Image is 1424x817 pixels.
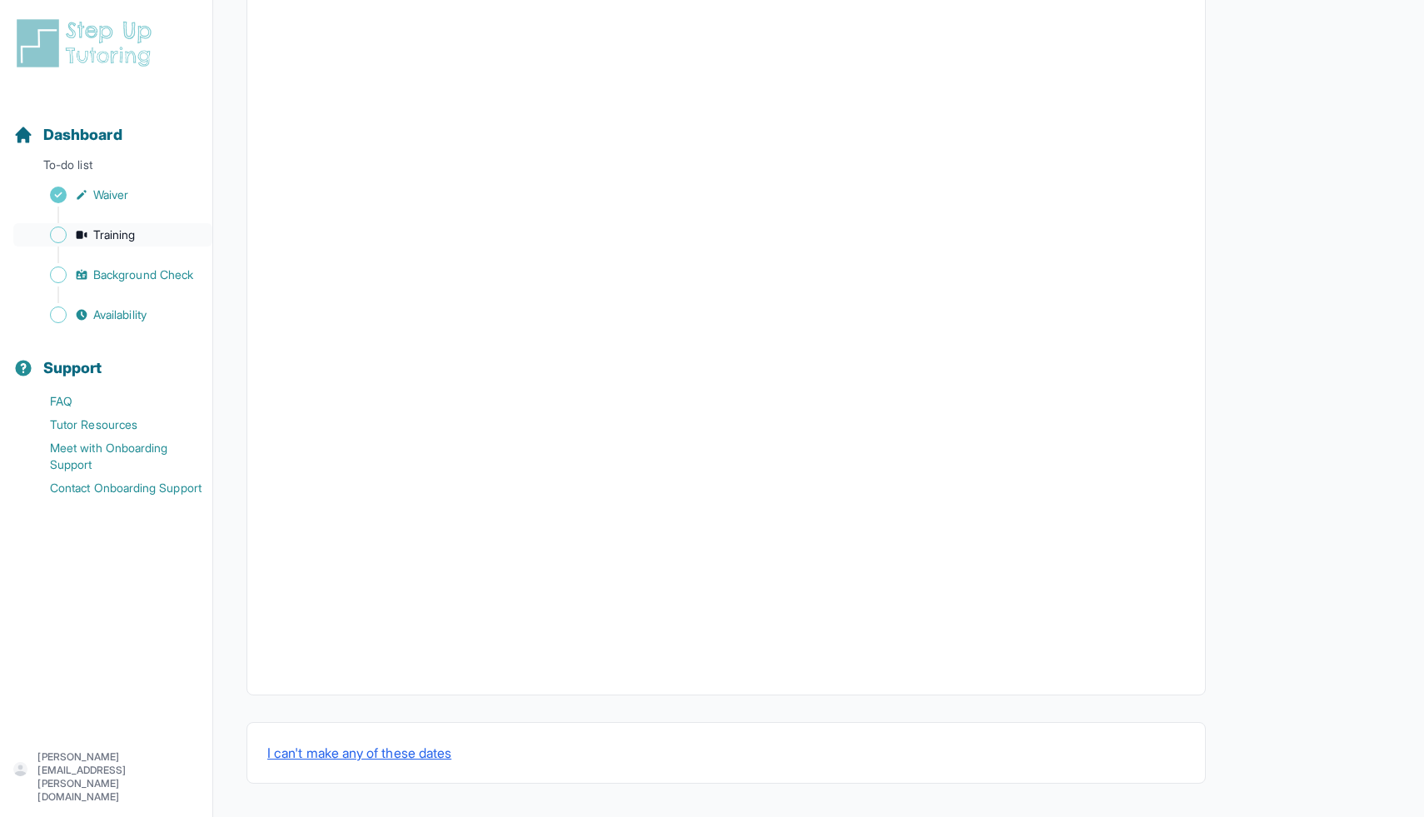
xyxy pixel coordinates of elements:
[93,227,136,243] span: Training
[93,187,128,203] span: Waiver
[13,413,212,436] a: Tutor Resources
[13,476,212,500] a: Contact Onboarding Support
[13,303,212,326] a: Availability
[7,157,206,180] p: To-do list
[93,267,193,283] span: Background Check
[13,183,212,207] a: Waiver
[7,330,206,386] button: Support
[37,750,199,804] p: [PERSON_NAME][EMAIL_ADDRESS][PERSON_NAME][DOMAIN_NAME]
[93,306,147,323] span: Availability
[43,356,102,380] span: Support
[13,17,162,70] img: logo
[267,743,451,763] button: I can't make any of these dates
[13,123,122,147] a: Dashboard
[13,263,212,286] a: Background Check
[7,97,206,153] button: Dashboard
[13,750,199,804] button: [PERSON_NAME][EMAIL_ADDRESS][PERSON_NAME][DOMAIN_NAME]
[43,123,122,147] span: Dashboard
[13,436,212,476] a: Meet with Onboarding Support
[13,223,212,247] a: Training
[13,390,212,413] a: FAQ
